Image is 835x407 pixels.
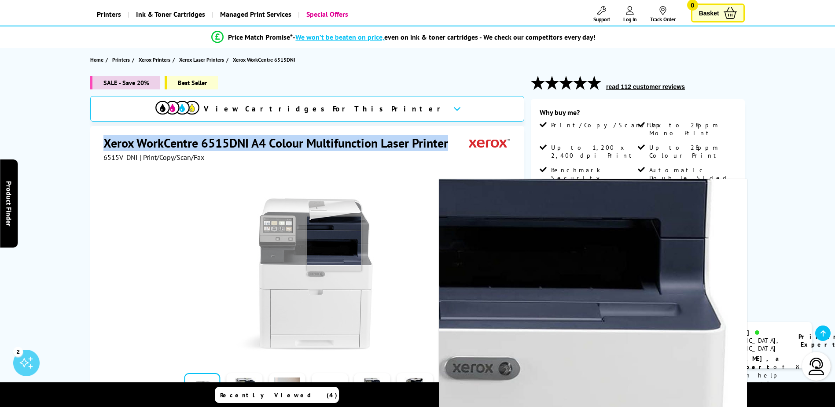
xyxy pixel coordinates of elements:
[112,55,132,64] a: Printers
[649,166,734,190] span: Automatic Double Sided Scanning
[593,6,610,22] a: Support
[600,237,623,245] strike: £375.00
[691,337,787,352] div: [GEOGRAPHIC_DATA], [GEOGRAPHIC_DATA]
[70,30,738,45] li: modal_Promise
[586,232,628,245] span: was
[586,249,628,266] span: £299.00
[679,355,805,396] p: of 8 years! I can help you choose the right product
[179,55,224,64] span: Xerox Laser Printers
[566,348,712,367] span: Order in the next for Free Delivery [DATE] 10 September!
[136,3,205,26] span: Ink & Toner Cartridges
[4,181,13,226] span: Product Finder
[540,283,736,309] a: Add to Basket
[574,357,579,365] sup: th
[204,104,446,114] span: View Cartridges For This Printer
[112,55,130,64] span: Printers
[90,3,128,26] a: Printers
[212,3,298,26] a: Managed Print Services
[103,153,138,162] span: 6515V_DNI
[140,153,204,162] span: | Print/Copy/Scan/Fax
[483,391,589,399] span: Compare Products
[540,326,736,367] div: modal_delivery
[139,55,173,64] a: Xerox Printers
[566,326,736,347] div: for FREE Next Day Delivery
[659,266,678,274] span: inc VAT
[228,33,293,41] span: Price Match Promise*
[699,7,719,19] span: Basket
[551,166,636,206] span: Benchmark Security Features with IP filtering and Secure Print
[103,135,457,151] h1: Xerox WorkCentre 6515DNI A4 Colour Multifunction Laser Printer
[90,55,106,64] a: Home
[617,348,641,357] span: 5h, 56m
[128,3,212,26] a: Ink & Toner Cartridges
[220,391,338,399] span: Recently Viewed (4)
[623,6,637,22] a: Log In
[233,55,297,64] a: Xerox WorkCentre 6515DNI
[295,33,384,41] span: We won’t be beaten on price,
[647,249,690,266] span: £358.80
[566,326,649,337] span: Only 1 left
[649,121,734,137] span: Up to 28ppm Mono Print
[808,358,825,375] img: user-headset-light.svg
[593,16,610,22] span: Support
[222,179,395,352] img: Xerox WorkCentre 6515DNI
[623,16,637,22] span: Log In
[233,55,295,64] span: Xerox WorkCentre 6515DNI
[551,121,664,129] span: Print/Copy/Scan/Fax
[155,101,199,115] img: cmyk-icon.svg
[469,135,510,151] img: Xerox
[662,237,685,245] strike: £450.00
[90,55,103,64] span: Home
[647,232,690,245] span: was
[468,387,592,403] a: Compare Products
[13,347,23,356] div: 2
[649,144,734,159] span: Up to 28ppm Colour Print
[691,4,745,22] a: Basket 0
[590,266,628,274] span: ex VAT @ 20%
[691,329,787,337] div: [PERSON_NAME]
[165,76,218,89] span: Best Seller
[139,55,170,64] span: Xerox Printers
[540,108,736,121] div: Why buy me?
[679,355,782,371] b: I'm [PERSON_NAME], a printer expert
[293,33,596,41] div: - even on ink & toner cartridges - We check our competitors every day!
[222,179,395,352] a: Xerox WorkCentre 6515DNIXerox WorkCentre 6515DNI
[215,387,339,403] a: Recently Viewed (4)
[603,83,688,91] button: read 112 customer reviews
[679,333,688,348] img: amy-livechat.png
[298,3,355,26] a: Special Offers
[179,55,226,64] a: Xerox Laser Printers
[696,217,736,223] a: View more details
[650,6,676,22] a: Track Order
[90,76,160,89] span: SALE - Save 20%
[551,144,636,159] span: Up to 1,200 x 2,400 dpi Print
